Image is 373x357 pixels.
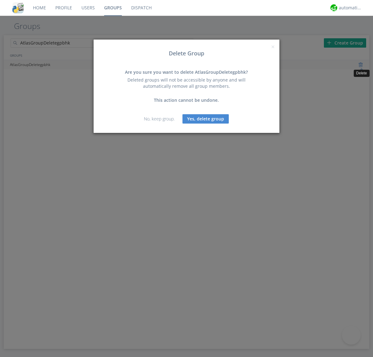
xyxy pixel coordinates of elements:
[120,77,253,89] div: Deleted groups will not be accessible by anyone and will automatically remove all group members.
[98,50,275,57] h3: Delete Group
[12,2,24,13] img: cddb5a64eb264b2086981ab96f4c1ba7
[182,114,229,124] button: Yes, delete group
[356,71,367,75] span: Delete
[271,42,275,51] span: ×
[144,116,175,122] a: No, keep group.
[339,5,362,11] div: automation+atlas
[120,97,253,103] div: This action cannot be undone.
[120,69,253,75] div: Are you sure you want to delete AtlasGroupDeletegpbhk?
[330,4,337,11] img: d2d01cd9b4174d08988066c6d424eccd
